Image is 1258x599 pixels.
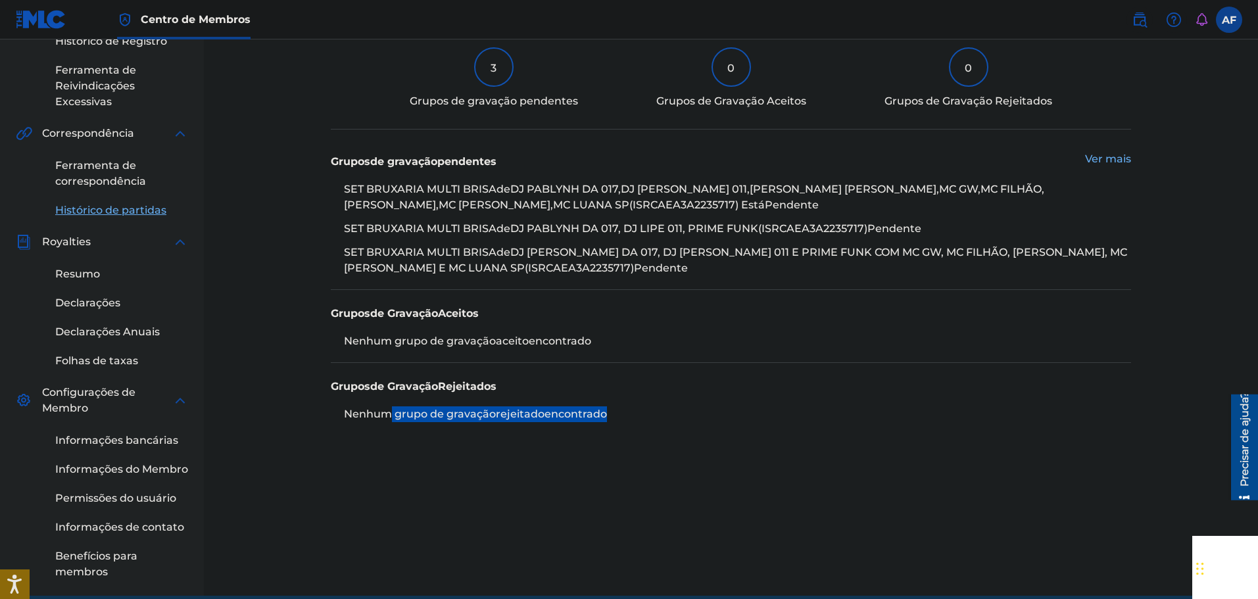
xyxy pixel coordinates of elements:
[55,204,166,216] font: Histórico de partidas
[1126,7,1153,33] a: Pesquisa pública
[117,12,133,28] img: Principal detentor de direitos autorais
[331,380,370,393] font: Grupos
[631,262,634,274] font: )
[344,246,1127,274] font: DJ [PERSON_NAME] DA 017, DJ [PERSON_NAME] 011 E PRIME FUNK COM MC GW, MC FILHÃO, [PERSON_NAME], M...
[55,324,188,340] a: Declarações Anuais
[1166,12,1182,28] img: ajuda
[16,393,32,408] img: Configurações de Membro
[867,222,921,235] font: Pendente
[510,222,758,235] font: DJ PABLYNH DA 017, DJ LIPE 011, PRIME FUNK
[370,380,438,393] font: de Gravação
[16,126,32,141] img: Correspondência
[55,548,188,580] a: Benefícios para membros
[344,408,496,420] font: Nenhum grupo de gravação
[544,408,607,420] font: encontrado
[1085,153,1131,165] a: Ver mais
[765,199,819,211] font: Pendente
[55,159,146,187] font: Ferramenta de correspondência
[410,95,578,107] font: Grupos de gravação pendentes
[172,234,188,250] img: expandir
[496,183,510,195] font: de
[55,491,188,506] a: Permissões do usuário
[55,295,188,311] a: Declarações
[55,268,100,280] font: Resumo
[1196,549,1204,588] div: Arrastar
[16,234,32,250] img: Royalties
[496,246,510,258] font: de
[172,126,188,141] img: expandir
[496,408,544,420] font: rejeitado
[370,307,438,320] font: de Gravação
[42,235,91,248] font: Royalties
[735,199,765,211] font: ) Está
[331,155,370,168] font: Grupos
[496,335,529,347] font: aceito
[344,335,496,347] font: Nenhum grupo de gravação
[141,13,251,26] font: Centro de Membros
[55,354,138,367] font: Folhas de taxas
[629,199,658,211] font: (ISRC
[965,62,972,74] font: 0
[634,262,688,274] font: Pendente
[55,463,188,475] font: Informações do Membro
[1192,536,1258,599] iframe: Widget de bate-papo
[370,155,437,168] font: de gravação
[55,434,178,446] font: Informações bancárias
[727,62,735,74] font: 0
[55,550,137,578] font: Benefícios para membros
[331,307,370,320] font: Grupos
[437,155,496,168] font: pendentes
[1216,7,1242,33] div: Menu do usuário
[344,183,496,195] font: SET BRUXARIA MULTI BRISA
[1161,7,1187,33] div: Ajuda
[758,222,786,235] font: (ISRC
[553,262,631,274] font: AEA3A2235717
[55,64,136,108] font: Ferramenta de Reivindicações Excessivas
[55,62,188,110] a: Ferramenta de Reivindicações Excessivas
[1195,13,1208,26] div: Notificações
[172,393,188,408] img: expandir
[55,297,120,309] font: Declarações
[344,183,1044,211] font: DJ PABLYNH DA 017,DJ [PERSON_NAME] 011,[PERSON_NAME] [PERSON_NAME],MC GW,MC FILHÃO,[PERSON_NAME],...
[55,203,188,218] a: Histórico de partidas
[884,95,1052,107] font: Grupos de Gravação Rejeitados
[1221,394,1258,500] iframe: Centro de Recursos
[55,492,176,504] font: Permissões do usuário
[55,519,188,535] a: Informações de contato
[42,127,134,139] font: Correspondência
[42,386,135,414] font: Configurações de Membro
[864,222,867,235] font: )
[496,222,510,235] font: de
[438,380,496,393] font: Rejeitados
[55,34,188,49] a: Histórico de Registro
[438,307,479,320] font: Aceitos
[55,266,188,282] a: Resumo
[16,10,66,29] img: Logotipo da MLC
[55,325,160,338] font: Declarações Anuais
[491,62,496,74] font: 3
[529,335,591,347] font: encontrado
[55,35,167,47] font: Histórico de Registro
[1132,12,1148,28] img: procurar
[658,199,735,211] font: AEA3A2235717
[786,222,864,235] font: AEA3A2235717
[55,158,188,189] a: Ferramenta de correspondência
[344,246,496,258] font: SET BRUXARIA MULTI BRISA
[55,521,184,533] font: Informações de contato
[344,222,496,235] font: SET BRUXARIA MULTI BRISA
[55,433,188,448] a: Informações bancárias
[656,95,806,107] font: Grupos de Gravação Aceitos
[55,462,188,477] a: Informações do Membro
[55,353,188,369] a: Folhas de taxas
[525,262,553,274] font: (ISRC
